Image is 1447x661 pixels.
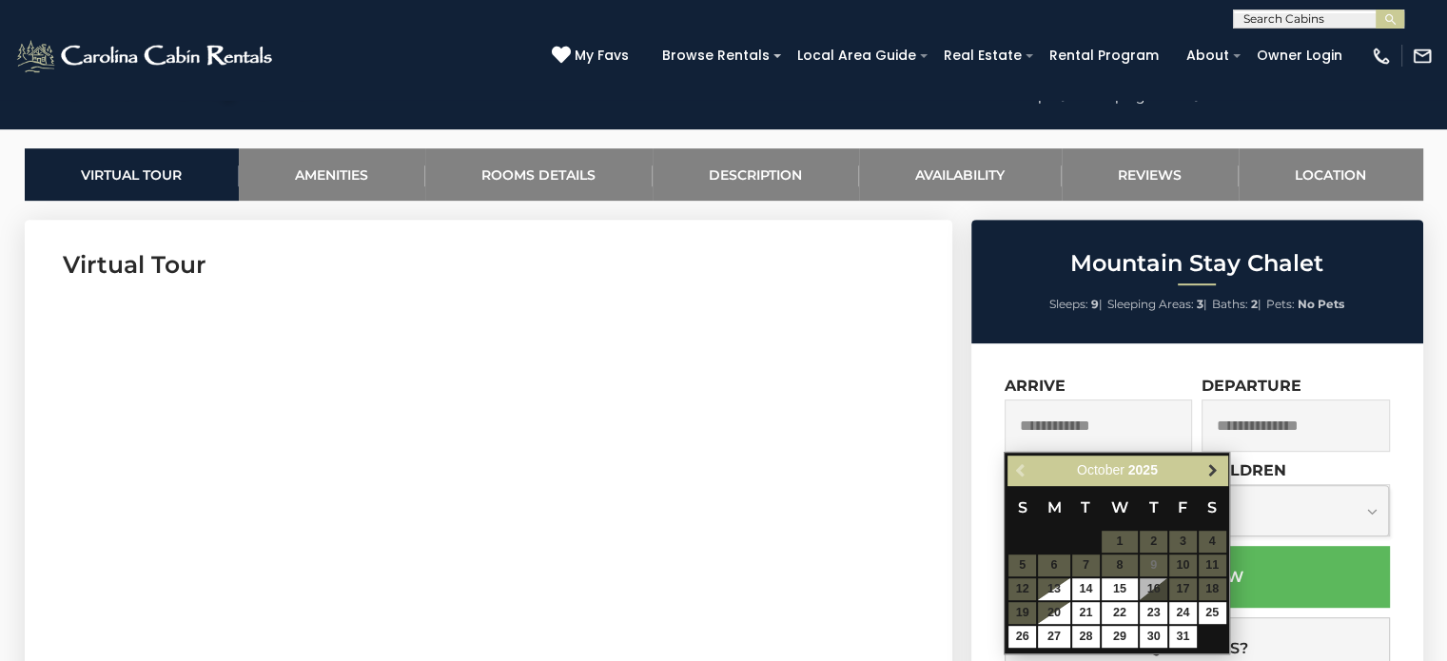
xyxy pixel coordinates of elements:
[1102,626,1138,648] a: 29
[1018,498,1027,516] span: Sunday
[1005,377,1066,395] label: Arrive
[1202,461,1286,479] label: Children
[1371,46,1392,67] img: phone-regular-white.png
[1169,602,1197,624] a: 24
[976,251,1418,276] h2: Mountain Stay Chalet
[1038,626,1070,648] a: 27
[1197,297,1203,311] strong: 3
[1298,297,1344,311] strong: No Pets
[425,148,653,201] a: Rooms Details
[1072,626,1100,648] a: 28
[1247,41,1352,70] a: Owner Login
[14,37,278,75] img: White-1-2.png
[1040,41,1168,70] a: Rental Program
[63,248,914,282] h3: Virtual Tour
[1149,498,1159,516] span: Thursday
[1199,602,1226,624] a: 25
[1239,148,1423,201] a: Location
[1072,602,1100,624] a: 21
[1049,292,1103,317] li: |
[1266,297,1295,311] span: Pets:
[859,148,1062,201] a: Availability
[1412,46,1433,67] img: mail-regular-white.png
[1038,602,1070,624] a: 20
[1038,578,1070,600] a: 13
[1107,297,1194,311] span: Sleeping Areas:
[239,148,425,201] a: Amenities
[1212,297,1248,311] span: Baths:
[1111,498,1128,516] span: Wednesday
[25,148,239,201] a: Virtual Tour
[934,41,1031,70] a: Real Estate
[575,46,629,66] span: My Favs
[1201,458,1224,482] a: Next
[1081,498,1090,516] span: Tuesday
[1202,377,1301,395] label: Departure
[1205,463,1221,478] span: Next
[1072,578,1100,600] a: 14
[1008,626,1036,648] a: 26
[1046,498,1061,516] span: Monday
[1212,292,1261,317] li: |
[1102,602,1138,624] a: 22
[1091,297,1099,311] strong: 9
[788,41,926,70] a: Local Area Guide
[1062,148,1239,201] a: Reviews
[1251,297,1258,311] strong: 2
[1102,578,1138,600] a: 15
[552,46,634,67] a: My Favs
[1177,41,1239,70] a: About
[1169,626,1197,648] a: 31
[1140,626,1167,648] a: 30
[653,41,779,70] a: Browse Rentals
[1140,602,1167,624] a: 23
[1207,498,1217,516] span: Saturday
[1107,292,1207,317] li: |
[1178,498,1187,516] span: Friday
[1128,462,1158,477] span: 2025
[1077,462,1124,477] span: October
[653,148,859,201] a: Description
[1049,297,1088,311] span: Sleeps:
